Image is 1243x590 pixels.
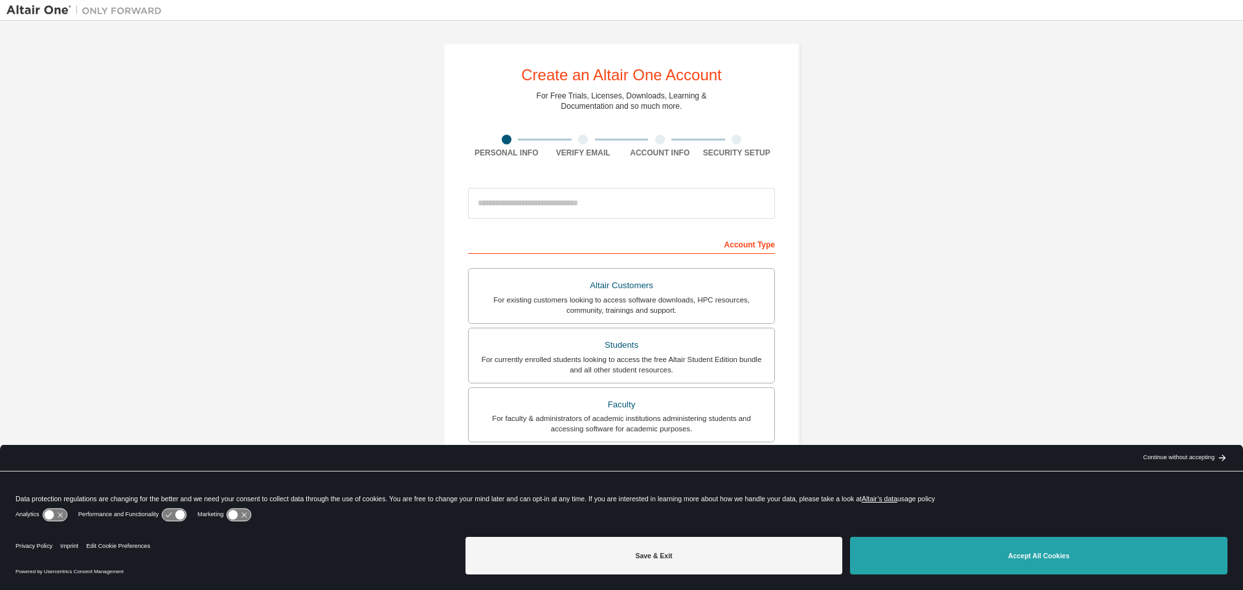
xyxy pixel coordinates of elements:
[476,354,767,375] div: For currently enrolled students looking to access the free Altair Student Edition bundle and all ...
[621,148,699,158] div: Account Info
[476,295,767,315] div: For existing customers looking to access software downloads, HPC resources, community, trainings ...
[468,233,775,254] div: Account Type
[476,336,767,354] div: Students
[468,148,545,158] div: Personal Info
[476,396,767,414] div: Faculty
[6,4,168,17] img: Altair One
[476,413,767,434] div: For faculty & administrators of academic institutions administering students and accessing softwa...
[699,148,776,158] div: Security Setup
[545,148,622,158] div: Verify Email
[476,277,767,295] div: Altair Customers
[537,91,707,111] div: For Free Trials, Licenses, Downloads, Learning & Documentation and so much more.
[521,67,722,83] div: Create an Altair One Account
